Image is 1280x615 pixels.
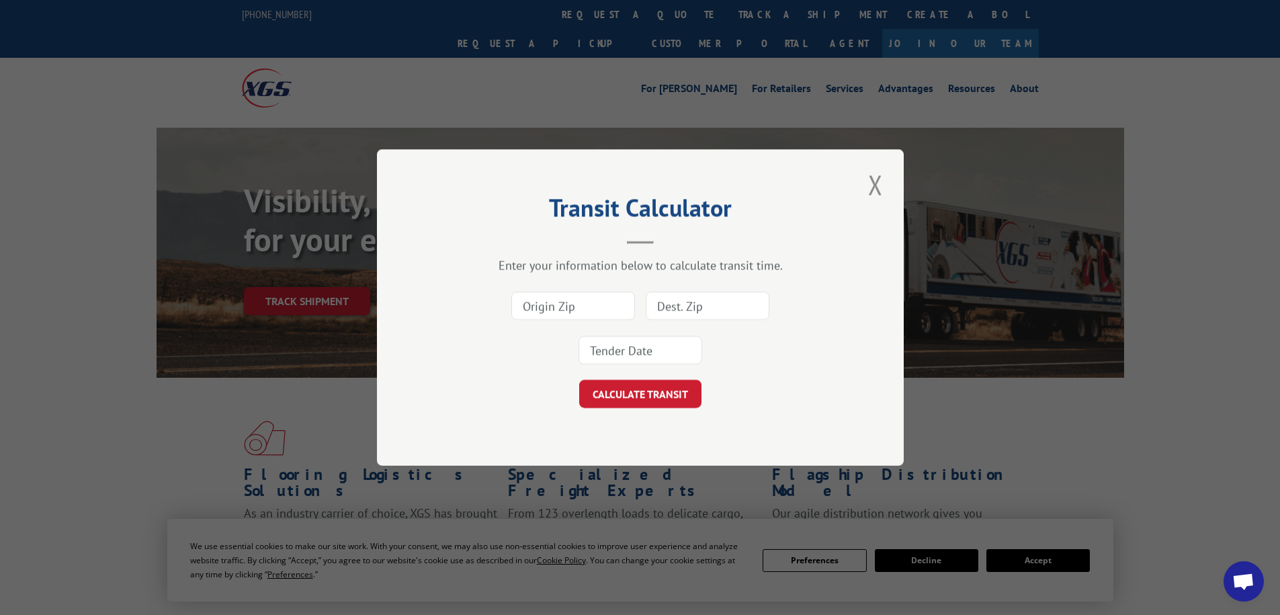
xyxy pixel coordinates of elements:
[579,380,701,408] button: CALCULATE TRANSIT
[511,292,635,320] input: Origin Zip
[444,257,837,273] div: Enter your information below to calculate transit time.
[444,198,837,224] h2: Transit Calculator
[579,336,702,364] input: Tender Date
[646,292,769,320] input: Dest. Zip
[1224,561,1264,602] a: Open chat
[864,166,887,203] button: Close modal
